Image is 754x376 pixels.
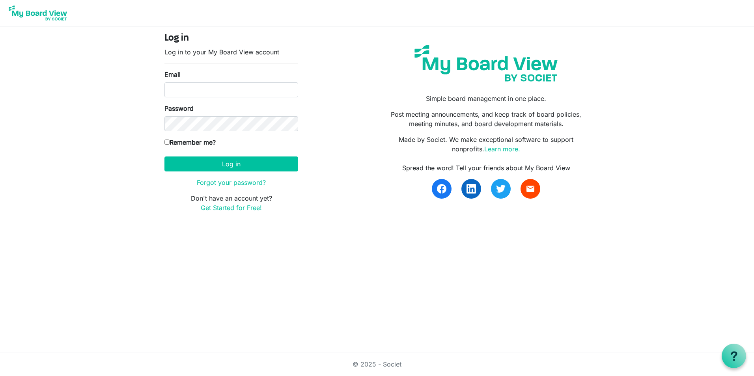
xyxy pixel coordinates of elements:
label: Remember me? [164,138,216,147]
a: Forgot your password? [197,179,266,186]
p: Don't have an account yet? [164,194,298,212]
a: © 2025 - Societ [353,360,401,368]
button: Log in [164,156,298,171]
p: Made by Societ. We make exceptional software to support nonprofits. [383,135,590,154]
p: Post meeting announcements, and keep track of board policies, meeting minutes, and board developm... [383,110,590,128]
a: email [521,179,540,199]
img: my-board-view-societ.svg [409,39,564,87]
label: Password [164,104,194,113]
h4: Log in [164,33,298,44]
p: Simple board management in one place. [383,94,590,103]
label: Email [164,70,181,79]
div: Spread the word! Tell your friends about My Board View [383,163,590,173]
span: email [526,184,535,194]
a: Get Started for Free! [201,204,262,212]
p: Log in to your My Board View account [164,47,298,57]
img: linkedin.svg [467,184,476,194]
img: My Board View Logo [6,3,69,23]
input: Remember me? [164,140,170,145]
a: Learn more. [484,145,520,153]
img: facebook.svg [437,184,446,194]
img: twitter.svg [496,184,506,194]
